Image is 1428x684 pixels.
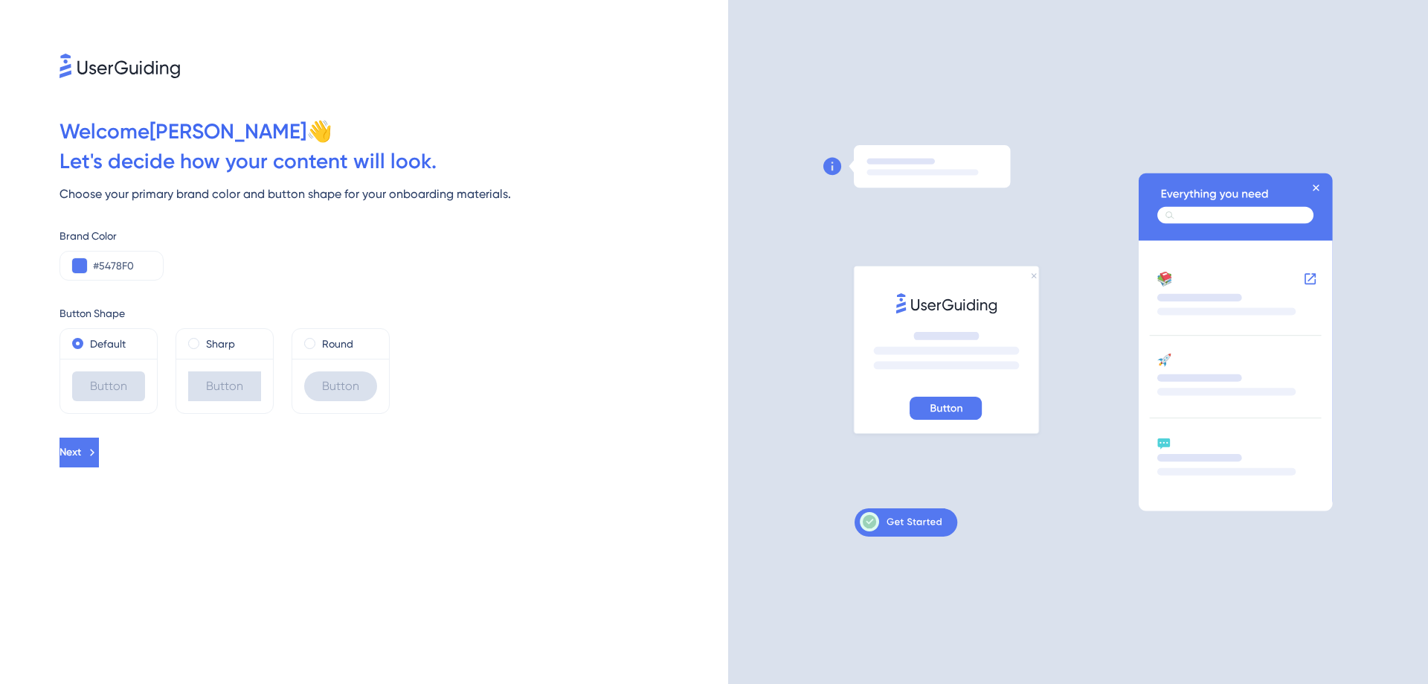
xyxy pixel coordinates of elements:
label: Default [90,335,126,353]
div: Choose your primary brand color and button shape for your onboarding materials. [59,185,728,203]
label: Round [322,335,353,353]
div: Let ' s decide how your content will look. [59,147,728,176]
div: Welcome [PERSON_NAME] 👋 [59,117,728,147]
div: Button [304,371,377,401]
label: Sharp [206,335,235,353]
div: Brand Color [59,227,728,245]
div: Button [72,371,145,401]
div: Button [188,371,261,401]
button: Next [59,438,99,467]
div: Button Shape [59,304,728,322]
span: Next [59,444,81,461]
